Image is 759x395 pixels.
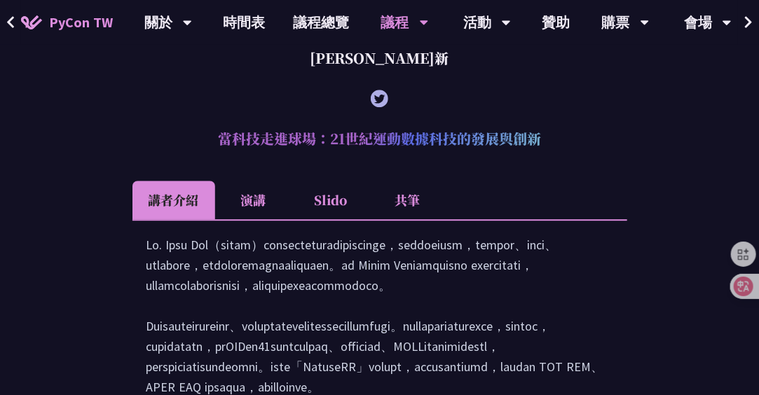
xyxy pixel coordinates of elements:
img: Home icon of PyCon TW 2025 [21,15,42,29]
div: [PERSON_NAME]新 [132,37,627,79]
li: 共筆 [369,181,446,219]
a: PyCon TW [7,5,127,40]
h2: 當科技走進球場：21世紀運動數據科技的發展與創新 [132,118,627,160]
span: PyCon TW [49,12,113,33]
li: 講者介紹 [132,181,215,219]
li: 演講 [215,181,292,219]
li: Slido [292,181,369,219]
